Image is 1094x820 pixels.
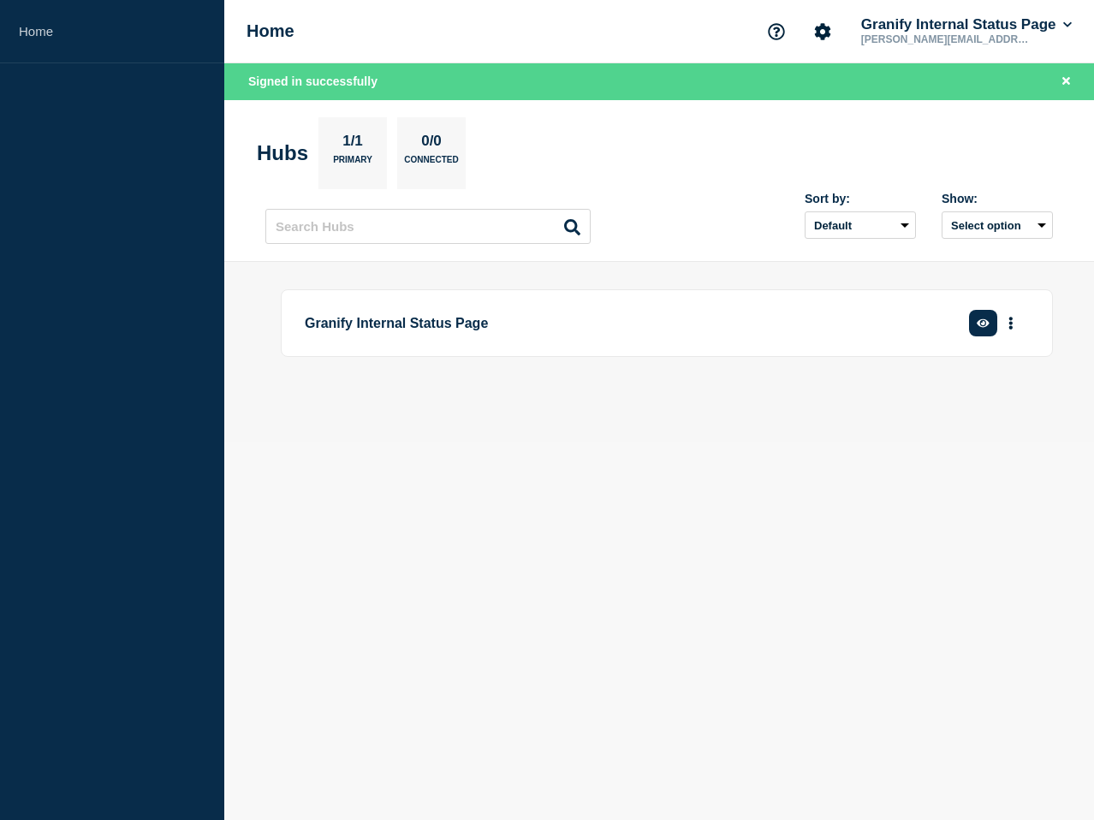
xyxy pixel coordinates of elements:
select: Sort by [805,211,916,239]
button: Granify Internal Status Page [858,16,1075,33]
p: Granify Internal Status Page [305,307,929,339]
button: Select option [942,211,1053,239]
h1: Home [247,21,294,41]
input: Search Hubs [265,209,591,244]
button: Account settings [805,14,841,50]
h2: Hubs [257,141,308,165]
p: [PERSON_NAME][EMAIL_ADDRESS][PERSON_NAME][DOMAIN_NAME] [858,33,1036,45]
button: More actions [1000,307,1022,339]
span: Signed in successfully [248,74,378,88]
div: Show: [942,192,1053,205]
p: 0/0 [415,133,449,155]
p: Primary [333,155,372,173]
p: Connected [404,155,458,173]
p: 1/1 [336,133,370,155]
div: Sort by: [805,192,916,205]
button: Support [758,14,794,50]
button: Close banner [1055,72,1077,92]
